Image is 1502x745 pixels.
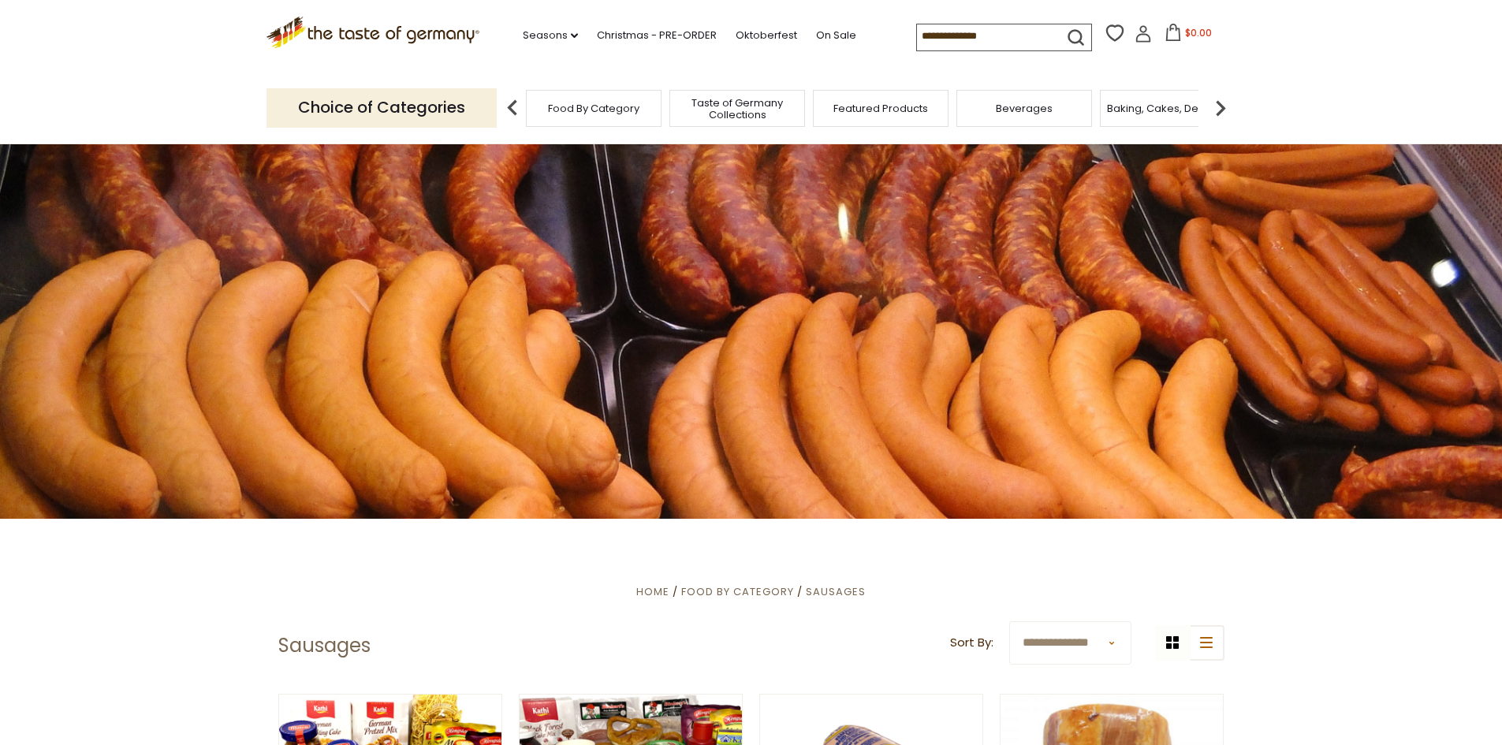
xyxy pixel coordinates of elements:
[523,27,578,44] a: Seasons
[497,92,528,124] img: previous arrow
[816,27,856,44] a: On Sale
[806,584,866,599] a: Sausages
[736,27,797,44] a: Oktoberfest
[681,584,794,599] a: Food By Category
[1205,92,1236,124] img: next arrow
[636,584,669,599] a: Home
[674,97,800,121] a: Taste of Germany Collections
[950,633,993,653] label: Sort By:
[266,88,497,127] p: Choice of Categories
[1107,102,1229,114] a: Baking, Cakes, Desserts
[996,102,1053,114] a: Beverages
[278,634,371,657] h1: Sausages
[1185,26,1212,39] span: $0.00
[833,102,928,114] a: Featured Products
[597,27,717,44] a: Christmas - PRE-ORDER
[548,102,639,114] a: Food By Category
[1155,24,1222,47] button: $0.00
